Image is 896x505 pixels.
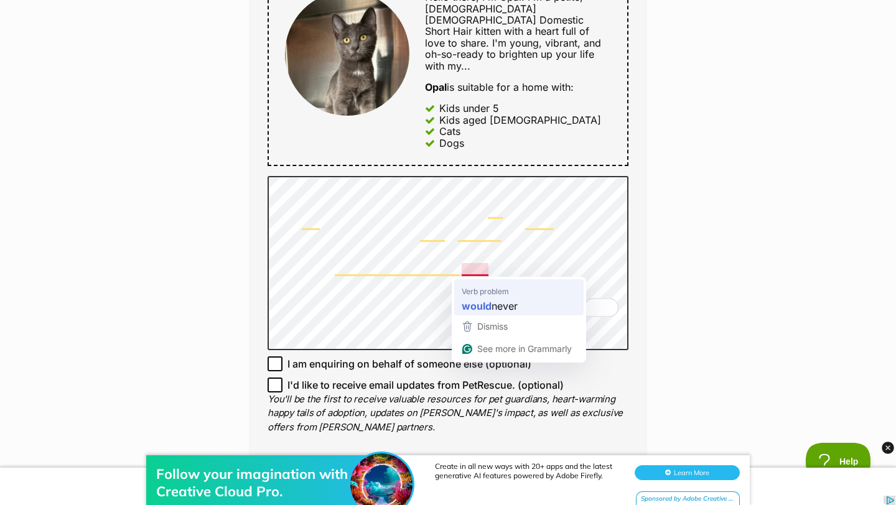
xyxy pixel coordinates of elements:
img: Follow your imagination with Creative Cloud Pro. [350,23,413,85]
div: Sponsored by Adobe Creative Cloud [636,61,740,76]
div: Follow your imagination with Creative Cloud Pro. [156,35,355,70]
img: close_dark_3x.png [882,442,894,454]
textarea: To enrich screen reader interactions, please activate Accessibility in Grammarly extension settings [268,176,628,350]
div: Kids aged [DEMOGRAPHIC_DATA] [439,114,601,126]
strong: Opal [425,81,447,93]
div: Kids under 5 [439,103,499,114]
span: I'd like to receive email updates from PetRescue. (optional) [287,378,564,392]
div: Dogs [439,137,464,149]
div: Cats [439,126,460,137]
button: Learn More [635,35,740,50]
span: I am enquiring on behalf of someone else (optional) [287,356,531,371]
div: is suitable for a home with: [425,81,611,93]
div: Create in all new ways with 20+ apps and the latest generative AI features powered by Adobe Firefly. [435,31,622,50]
p: You'll be the first to receive valuable resources for pet guardians, heart-warming happy tails of... [268,392,628,435]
